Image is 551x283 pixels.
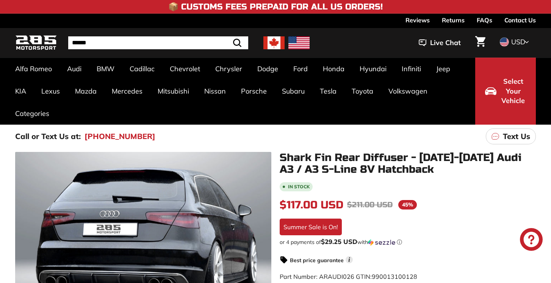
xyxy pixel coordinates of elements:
p: Text Us [503,131,530,142]
a: Chrysler [208,58,250,80]
span: 45% [398,200,417,210]
a: Text Us [486,128,536,144]
button: Live Chat [409,33,471,52]
button: Select Your Vehicle [475,58,536,125]
a: Lexus [34,80,67,102]
img: Logo_285_Motorsport_areodynamics_components [15,34,57,52]
span: Part Number: ARAUDI026 GTIN: [280,273,417,280]
a: Mercedes [104,80,150,102]
span: $211.00 USD [347,200,393,210]
div: or 4 payments of$29.25 USDwithSezzle Click to learn more about Sezzle [280,238,536,246]
a: KIA [8,80,34,102]
a: Infiniti [394,58,429,80]
b: In stock [288,184,310,189]
a: Hyundai [352,58,394,80]
a: Volkswagen [381,80,435,102]
div: Summer Sale is On! [280,219,342,235]
a: FAQs [477,14,492,27]
a: Jeep [429,58,458,80]
a: Nissan [197,80,233,102]
strong: Best price guarantee [290,257,344,264]
span: $117.00 USD [280,199,343,211]
img: Sezzle [368,239,395,246]
a: Mitsubishi [150,80,197,102]
a: Categories [8,102,57,125]
p: Call or Text Us at: [15,131,81,142]
a: Porsche [233,80,274,102]
a: Chevrolet [162,58,208,80]
a: Toyota [344,80,381,102]
a: Subaru [274,80,312,102]
a: Ford [286,58,315,80]
a: Returns [442,14,465,27]
span: Live Chat [430,38,461,48]
a: Cart [471,30,490,56]
a: Mazda [67,80,104,102]
a: Dodge [250,58,286,80]
a: Cadillac [122,58,162,80]
a: Contact Us [504,14,536,27]
a: Tesla [312,80,344,102]
a: BMW [89,58,122,80]
span: $29.25 USD [321,238,357,245]
inbox-online-store-chat: Shopify online store chat [518,228,545,253]
a: Honda [315,58,352,80]
a: Reviews [405,14,430,27]
a: Audi [59,58,89,80]
a: [PHONE_NUMBER] [85,131,155,142]
span: 990013100128 [372,273,417,280]
h1: Shark Fin Rear Diffuser - [DATE]-[DATE] Audi A3 / A3 S-Line 8V Hatchback [280,152,536,175]
h4: 📦 Customs Fees Prepaid for All US Orders! [168,2,383,11]
div: or 4 payments of with [280,238,536,246]
span: USD [511,38,525,46]
input: Search [68,36,248,49]
span: i [346,256,353,263]
a: Alfa Romeo [8,58,59,80]
span: Select Your Vehicle [500,77,526,106]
